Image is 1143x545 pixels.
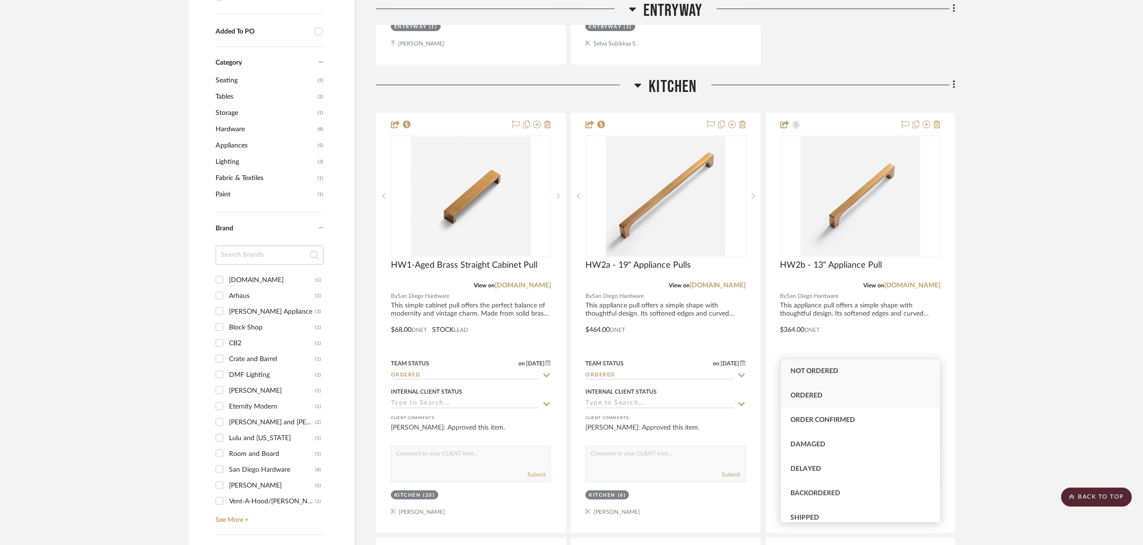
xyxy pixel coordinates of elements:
span: (2) [318,89,323,104]
div: Crate and Barrel [229,352,315,367]
span: Damaged [790,441,825,448]
a: [DOMAIN_NAME] [495,282,551,289]
input: Search Brands [216,246,323,265]
div: (1) [429,23,437,31]
span: Backordered [790,490,840,497]
span: Seating [216,72,315,89]
div: (4) [315,462,321,477]
span: Appliances [216,137,315,154]
span: Tables [216,89,315,105]
span: (1) [318,187,323,202]
button: Submit [527,470,546,479]
a: [DOMAIN_NAME] [884,282,940,289]
span: View on [863,283,884,288]
div: [DOMAIN_NAME] [229,272,315,288]
span: Ordered [790,392,823,399]
div: (2) [315,367,321,383]
div: Added To PO [216,28,310,36]
div: (1) [315,352,321,367]
span: (8) [318,122,323,137]
div: (1) [315,288,321,304]
div: Vent-A-Hood/[PERSON_NAME] Appliance [229,494,315,509]
span: San Diego Hardware [592,292,644,301]
input: Type to Search… [391,399,539,409]
span: HW2a - 19" Appliance Pulls [585,260,691,271]
span: Category [216,59,242,67]
span: Order Confirmed [790,417,855,423]
span: Kitchen [649,77,697,97]
div: (1) [315,320,321,335]
div: (1) [315,336,321,351]
span: Lighting [216,154,315,170]
span: By [585,292,592,301]
img: HW2a - 19" Appliance Pulls [606,136,725,256]
div: Kitchen [589,492,616,499]
div: (3) [315,304,321,319]
div: Lulu and [US_STATE] [229,431,315,446]
span: (3) [318,154,323,170]
input: Type to Search… [585,399,734,409]
div: Entryway [589,23,621,31]
span: Storage [216,105,315,121]
span: on [713,361,720,366]
div: (1) [315,431,321,446]
div: Room and Board [229,446,315,462]
div: (1) [315,383,321,398]
div: San Diego Hardware [229,462,315,477]
div: (20) [423,492,435,499]
div: (6) [618,492,626,499]
div: CB2 [229,336,315,351]
div: (1) [315,272,321,288]
span: [DATE] [720,360,740,367]
span: View on [474,283,495,288]
scroll-to-top-button: BACK TO TOP [1061,488,1132,507]
span: (1) [318,170,323,186]
img: HW2b - 13" Appliance Pull [800,136,920,256]
span: Paint [216,186,315,203]
div: Team Status [391,359,429,368]
div: [PERSON_NAME] Appliance [229,304,315,319]
span: Hardware [216,121,315,137]
span: By [780,292,787,301]
input: Type to Search… [585,371,734,380]
div: Eternity Modern [229,399,315,414]
div: [PERSON_NAME] [229,478,315,493]
span: HW2b - 13" Appliance Pull [780,260,882,271]
div: Entryway [394,23,427,31]
div: [PERSON_NAME]: Approved this item. [585,423,745,442]
span: Not ordered [790,368,838,375]
span: (3) [318,73,323,88]
div: Team Status [585,359,624,368]
div: (1) [315,478,321,493]
img: HW1-Aged Brass Straight Cabinet Pull [411,136,531,256]
div: Kitchen [394,492,421,499]
div: Internal Client Status [585,387,657,396]
span: By [391,292,398,301]
button: Submit [722,470,741,479]
div: (1) [315,399,321,414]
a: See More + [213,509,323,524]
div: (1) [315,494,321,509]
a: [DOMAIN_NAME] [690,282,746,289]
span: [DATE] [525,360,546,367]
span: Brand [216,225,233,232]
span: San Diego Hardware [398,292,449,301]
input: Type to Search… [391,371,539,380]
div: Internal Client Status [391,387,462,396]
div: Arhaus [229,288,315,304]
span: Shipped [790,514,819,521]
span: Delayed [790,466,821,472]
div: Block Shop [229,320,315,335]
div: 0 [586,136,745,257]
div: [PERSON_NAME] [229,383,315,398]
span: Fabric & Textiles [216,170,315,186]
div: (1) [624,23,632,31]
span: (1) [318,105,323,121]
div: (1) [315,446,321,462]
div: (2) [315,415,321,430]
span: (5) [318,138,323,153]
span: on [518,361,525,366]
span: View on [669,283,690,288]
span: San Diego Hardware [787,292,839,301]
span: HW1-Aged Brass Straight Cabinet Pull [391,260,537,271]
